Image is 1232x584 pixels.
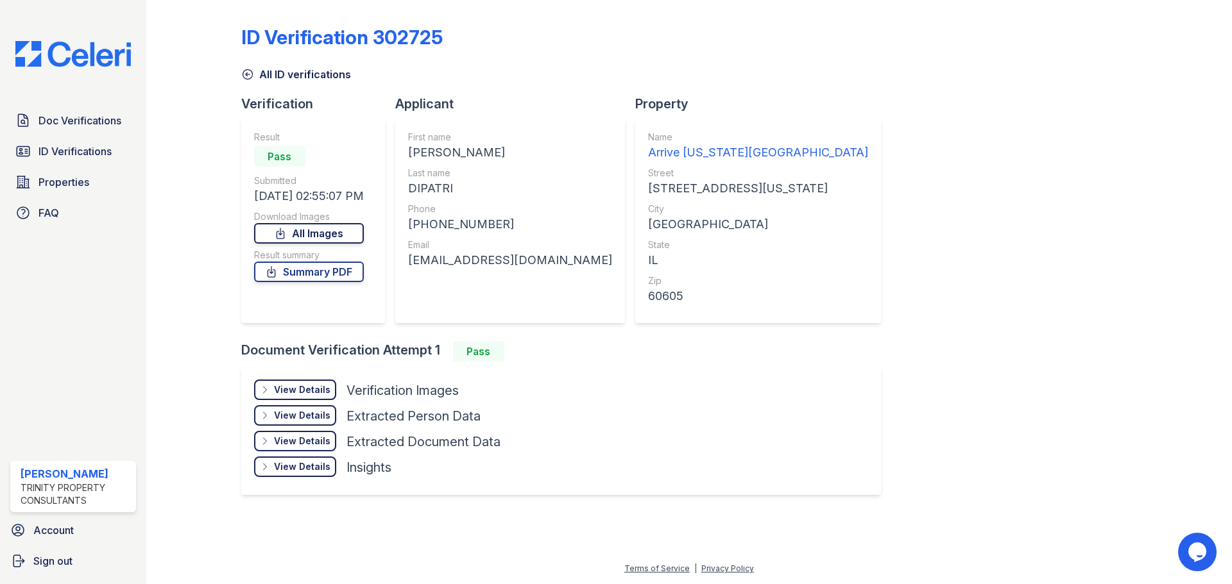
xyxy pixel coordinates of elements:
[346,381,459,399] div: Verification Images
[5,548,141,574] a: Sign out
[635,95,891,113] div: Property
[10,169,136,195] a: Properties
[33,522,74,538] span: Account
[408,179,612,197] div: DIPATRI
[648,167,868,179] div: Street
[5,41,141,67] img: CE_Logo_Blue-a8612792a0a2168367f1c8372b55b34899dd931a85d93a1a3d3e32e68fde9ad4.png
[10,108,136,133] a: Doc Verifications
[395,95,635,113] div: Applicant
[648,179,868,197] div: [STREET_ADDRESS][US_STATE]
[648,131,868,144] div: Name
[274,383,330,396] div: View Details
[648,203,868,215] div: City
[408,131,612,144] div: First name
[38,113,121,128] span: Doc Verifications
[10,200,136,226] a: FAQ
[241,95,395,113] div: Verification
[33,553,73,569] span: Sign out
[21,466,131,481] div: [PERSON_NAME]
[408,251,612,269] div: [EMAIL_ADDRESS][DOMAIN_NAME]
[648,131,868,162] a: Name Arrive [US_STATE][GEOGRAPHIC_DATA]
[408,238,612,251] div: Email
[38,174,89,190] span: Properties
[346,458,391,476] div: Insights
[274,460,330,473] div: View Details
[648,144,868,162] div: Arrive [US_STATE][GEOGRAPHIC_DATA]
[254,223,364,244] a: All Images
[408,144,612,162] div: [PERSON_NAME]
[346,433,501,451] div: Extracted Document Data
[274,409,330,422] div: View Details
[701,563,754,573] a: Privacy Policy
[254,131,364,144] div: Result
[254,262,364,282] a: Summary PDF
[408,203,612,215] div: Phone
[254,210,364,223] div: Download Images
[624,563,690,573] a: Terms of Service
[274,435,330,447] div: View Details
[408,215,612,233] div: [PHONE_NUMBER]
[21,481,131,507] div: Trinity Property Consultants
[346,407,481,425] div: Extracted Person Data
[38,144,112,159] span: ID Verifications
[10,138,136,164] a: ID Verifications
[241,26,443,49] div: ID Verification 302725
[648,251,868,269] div: IL
[648,287,868,305] div: 60605
[254,174,364,187] div: Submitted
[648,274,868,287] div: Zip
[38,205,59,221] span: FAQ
[241,341,891,362] div: Document Verification Attempt 1
[694,563,697,573] div: |
[241,67,351,82] a: All ID verifications
[648,238,868,251] div: State
[408,167,612,179] div: Last name
[453,341,504,362] div: Pass
[648,215,868,233] div: [GEOGRAPHIC_DATA]
[254,187,364,205] div: [DATE] 02:55:07 PM
[254,249,364,262] div: Result summary
[254,146,305,167] div: Pass
[1178,533,1219,571] iframe: chat widget
[5,517,141,543] a: Account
